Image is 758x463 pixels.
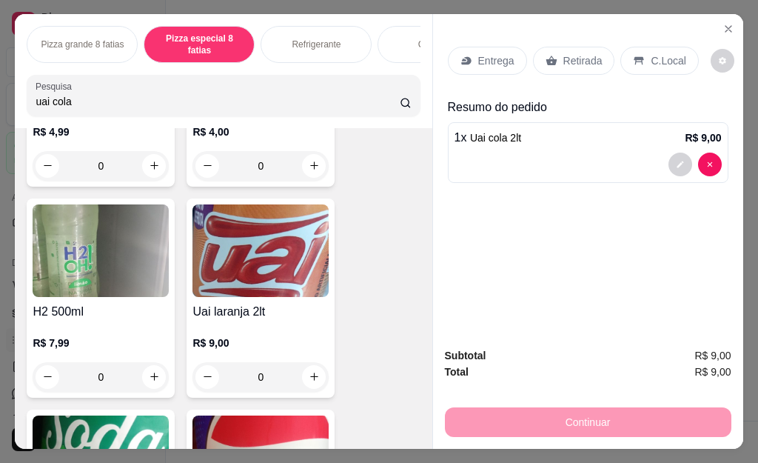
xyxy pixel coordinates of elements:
[302,154,326,178] button: increase-product-quantity
[292,39,341,50] p: Refrigerante
[142,365,166,389] button: increase-product-quantity
[33,124,169,139] p: R$ 4,99
[470,132,521,144] span: Uai cola 2lt
[192,124,329,139] p: R$ 4,00
[41,39,124,50] p: Pizza grande 8 fatias
[195,365,219,389] button: decrease-product-quantity
[651,53,685,68] p: C.Local
[698,153,722,176] button: decrease-product-quantity
[478,53,514,68] p: Entrega
[711,49,734,73] button: decrease-product-quantity
[192,336,329,350] p: R$ 9,00
[668,153,692,176] button: decrease-product-quantity
[717,17,740,41] button: Close
[36,154,59,178] button: decrease-product-quantity
[192,204,329,297] img: product-image
[455,129,522,147] p: 1 x
[445,350,486,362] strong: Subtotal
[33,336,169,350] p: R$ 7,99
[142,154,166,178] button: increase-product-quantity
[694,364,731,380] span: R$ 9,00
[694,347,731,364] span: R$ 9,00
[156,33,242,56] p: Pizza especial 8 fatias
[33,204,169,297] img: product-image
[36,365,59,389] button: decrease-product-quantity
[195,154,219,178] button: decrease-product-quantity
[192,303,329,321] h4: Uai laranja 2lt
[563,53,603,68] p: Retirada
[36,80,77,93] label: Pesquisa
[33,303,169,321] h4: H2 500ml
[685,130,721,145] p: R$ 9,00
[445,366,469,378] strong: Total
[448,99,728,116] p: Resumo do pedido
[418,39,449,50] p: Cerveja
[302,365,326,389] button: increase-product-quantity
[36,94,400,109] input: Pesquisa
